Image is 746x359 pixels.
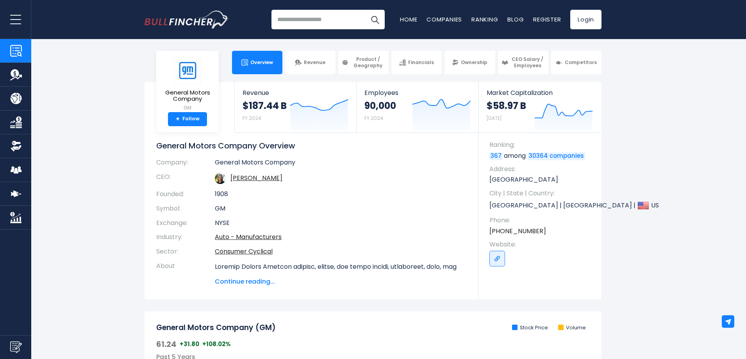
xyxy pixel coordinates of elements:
a: 367 [489,152,503,160]
a: Blog [507,15,524,23]
img: Bullfincher logo [145,11,229,29]
p: among [489,152,594,160]
a: Go to link [489,251,505,266]
strong: + [176,116,180,123]
small: FY 2024 [243,115,261,121]
a: Competitors [551,51,601,74]
a: Financials [391,51,442,74]
span: Phone: [489,216,594,225]
span: Address: [489,165,594,173]
h1: General Motors Company Overview [156,141,467,151]
a: General Motors Company GM [162,57,213,112]
span: +108.02% [202,340,231,348]
a: Revenue [285,51,336,74]
th: Exchange: [156,216,215,230]
p: [GEOGRAPHIC_DATA] | [GEOGRAPHIC_DATA] | US [489,200,594,211]
a: +Follow [168,112,207,126]
th: Industry: [156,230,215,245]
a: Product / Geography [338,51,389,74]
small: [DATE] [487,115,501,121]
span: Ranking: [489,141,594,149]
a: Market Capitalization $58.97 B [DATE] [479,82,601,132]
a: 30364 companies [528,152,585,160]
a: Go to homepage [145,11,228,29]
span: City | State | Country: [489,189,594,198]
a: Companies [427,15,462,23]
a: Ranking [471,15,498,23]
span: Revenue [243,89,348,96]
a: ceo [230,173,282,182]
a: Home [400,15,417,23]
a: Ownership [444,51,495,74]
td: NYSE [215,216,467,230]
span: 61.24 [156,339,177,349]
a: Register [533,15,561,23]
span: Continue reading... [215,277,467,286]
th: Symbol: [156,202,215,216]
th: Founded: [156,187,215,202]
img: mary-t-barra.jpg [215,173,226,184]
a: Employees 90,000 FY 2024 [357,82,478,132]
p: [GEOGRAPHIC_DATA] [489,175,594,184]
th: Company: [156,159,215,170]
a: [PHONE_NUMBER] [489,227,546,236]
strong: 90,000 [364,100,396,112]
a: Auto - Manufacturers [215,232,282,241]
a: Revenue $187.44 B FY 2024 [235,82,356,132]
th: CEO: [156,170,215,187]
span: +31.80 [180,340,199,348]
span: Competitors [565,59,597,66]
span: Market Capitalization [487,89,593,96]
h2: General Motors Company (GM) [156,323,276,333]
span: Product / Geography [351,56,385,68]
th: Sector: [156,245,215,259]
span: Financials [408,59,434,66]
span: Ownership [461,59,487,66]
span: Website: [489,240,594,249]
a: CEO Salary / Employees [498,51,548,74]
span: CEO Salary / Employees [510,56,545,68]
small: GM [162,104,212,111]
span: Revenue [304,59,325,66]
a: Login [570,10,601,29]
li: Volume [558,325,586,331]
td: 1908 [215,187,467,202]
span: Employees [364,89,470,96]
strong: $58.97 B [487,100,526,112]
a: Consumer Cyclical [215,247,273,256]
a: Overview [232,51,282,74]
small: FY 2024 [364,115,383,121]
td: General Motors Company [215,159,467,170]
span: General Motors Company [162,89,212,102]
img: Ownership [10,140,22,152]
button: Search [365,10,385,29]
th: About [156,259,215,286]
span: Overview [250,59,273,66]
li: Stock Price [512,325,548,331]
td: GM [215,202,467,216]
strong: $187.44 B [243,100,287,112]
